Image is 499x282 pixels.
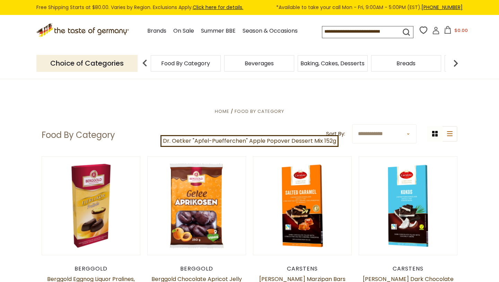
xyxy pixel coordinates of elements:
[193,4,243,11] a: Click here for details.
[36,55,138,72] p: Choice of Categories
[201,26,236,36] a: Summer BBE
[243,26,298,36] a: Season & Occasions
[396,61,415,66] a: Breads
[215,108,229,115] a: Home
[359,265,457,272] div: Carstens
[147,26,166,36] a: Brands
[359,157,457,255] img: Carstens Luebecker Dark Chocolate and Coconut, 4.9 oz
[161,61,210,66] a: Food By Category
[42,157,140,255] img: Berggold Eggnog Liquor Pralines, 100g
[173,26,194,36] a: On Sale
[421,4,463,11] a: [PHONE_NUMBER]
[300,61,365,66] a: Baking, Cakes, Desserts
[235,108,284,115] a: Food By Category
[42,265,140,272] div: Berggold
[42,130,115,140] h1: Food By Category
[449,56,463,70] img: next arrow
[326,130,345,138] label: Sort By:
[276,3,463,11] span: *Available to take your call Mon - Fri, 9:00AM - 5:00PM (EST).
[245,61,274,66] a: Beverages
[160,135,339,147] a: Dr. Oetker "Apfel-Puefferchen" Apple Popover Dessert Mix 152g
[138,56,152,70] img: previous arrow
[454,27,468,34] span: $0.00
[441,26,471,36] button: $0.00
[147,265,246,272] div: Berggold
[253,157,351,255] img: Carstens Luebecker Marzipan Bars with Dark Chocolate and Salted Caramel, 4.9 oz
[253,265,352,272] div: Carstens
[148,157,246,255] img: Berggold Chocolate Apricot Jelly Pralines, 300g
[36,3,463,11] div: Free Shipping Starts at $80.00. Varies by Region. Exclusions Apply.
